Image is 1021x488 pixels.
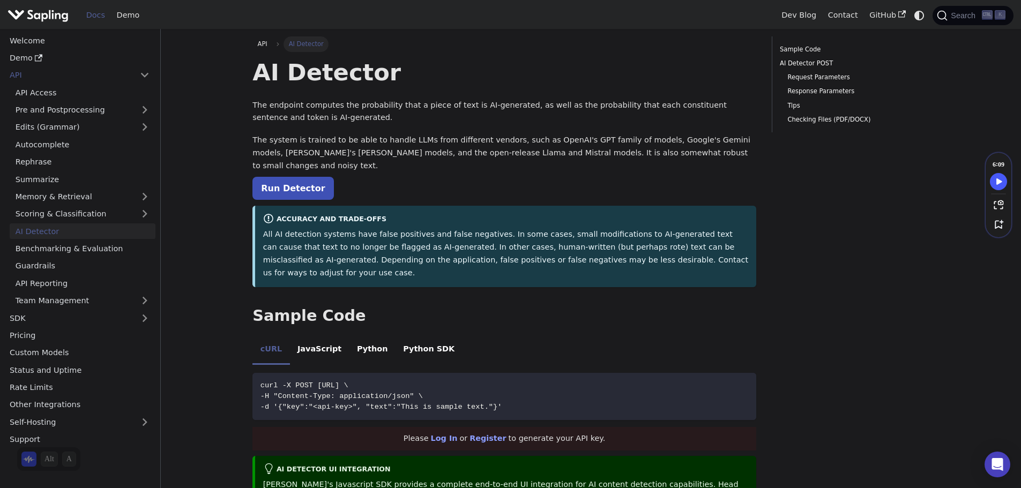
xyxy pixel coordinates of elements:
a: Run Detector [252,177,333,200]
span: AI Detector [284,36,329,51]
span: Search [948,11,982,20]
a: Log In [431,434,458,442]
a: AI Detector [10,223,155,239]
a: Demo [4,50,155,66]
a: Welcome [4,33,155,48]
a: Contact [822,7,864,24]
span: API [258,40,267,48]
a: Rephrase [10,154,155,170]
a: Benchmarking & Evaluation [10,241,155,257]
li: Python [349,335,396,365]
a: Guardrails [10,258,155,274]
h2: Sample Code [252,306,756,326]
a: Edits (Grammar) [10,119,155,135]
button: Search (Ctrl+K) [933,6,1013,25]
button: Collapse sidebar category 'API' [134,67,155,83]
button: Switch between dark and light mode (currently system mode) [912,7,927,23]
img: Sapling.ai [8,7,69,23]
a: API [4,67,134,83]
a: Status and Uptime [4,362,155,378]
button: Expand sidebar category 'SDK' [134,310,155,326]
li: JavaScript [290,335,349,365]
div: Please or to generate your API key. [252,427,756,451]
a: Sample Code [780,44,925,55]
a: Demo [111,7,145,24]
a: Request Parameters [787,72,921,82]
li: Python SDK [396,335,463,365]
a: Dev Blog [776,7,822,24]
p: All AI detection systems have false positives and false negatives. In some cases, small modificat... [263,228,749,279]
span: -H "Content-Type: application/json" \ [260,392,423,400]
div: Open Intercom Messenger [985,452,1010,477]
li: cURL [252,335,289,365]
p: The system is trained to be able to handle LLMs from different vendors, such as OpenAI's GPT fami... [252,134,756,172]
a: Docs [80,7,111,24]
a: AI Detector POST [780,58,925,69]
a: Self-Hosting [4,414,155,430]
a: API Reporting [10,275,155,291]
a: Sapling.ai [8,7,72,23]
nav: Breadcrumbs [252,36,756,51]
a: Summarize [10,171,155,187]
a: Tips [787,101,921,111]
a: API [252,36,272,51]
a: Autocomplete [10,137,155,152]
kbd: K [995,10,1005,20]
a: Scoring & Classification [10,206,155,222]
p: The endpoint computes the probability that a piece of text is AI-generated, as well as the probab... [252,99,756,125]
a: Memory & Retrieval [10,189,155,205]
a: Support [4,432,155,447]
a: Pre and Postprocessing [10,102,155,118]
span: -d '{"key":"<api-key>", "text":"This is sample text."}' [260,403,502,411]
a: Custom Models [4,345,155,361]
a: Rate Limits [4,380,155,395]
h1: AI Detector [252,58,756,87]
a: Team Management [10,293,155,309]
a: Checking Files (PDF/DOCX) [787,115,921,125]
a: SDK [4,310,134,326]
a: Response Parameters [787,86,921,96]
div: Accuracy and Trade-offs [263,213,749,226]
a: Register [469,434,506,442]
a: API Access [10,85,155,100]
span: curl -X POST [URL] \ [260,381,348,389]
a: GitHub [863,7,911,24]
a: Pricing [4,328,155,343]
div: AI Detector UI integration [263,463,749,476]
a: Other Integrations [4,397,155,412]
